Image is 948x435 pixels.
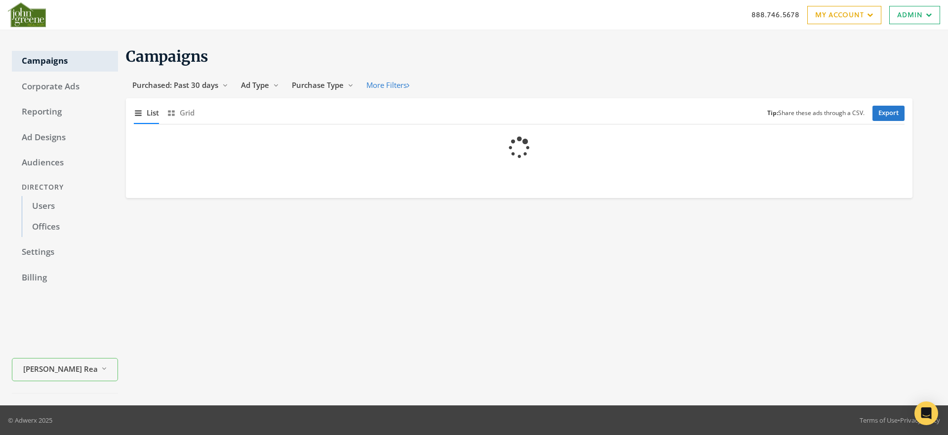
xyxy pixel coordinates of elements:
span: Purchase Type [292,80,344,90]
span: Purchased: Past 30 days [132,80,218,90]
a: Billing [12,268,118,288]
span: List [147,107,159,119]
a: My Account [807,6,881,24]
button: [PERSON_NAME] Realtor [12,358,118,382]
button: Ad Type [235,76,285,94]
img: Adwerx [8,2,46,27]
a: Terms of Use [860,416,898,425]
a: Settings [12,242,118,263]
a: Corporate Ads [12,77,118,97]
button: Purchased: Past 30 days [126,76,235,94]
a: Privacy Policy [900,416,940,425]
a: Campaigns [12,51,118,72]
div: Open Intercom Messenger [914,401,938,425]
div: Directory [12,178,118,197]
small: Share these ads through a CSV. [767,109,865,118]
a: Users [22,196,118,217]
a: Offices [22,217,118,237]
a: Export [872,106,905,121]
a: Admin [889,6,940,24]
b: Tip: [767,109,778,117]
div: • [860,415,940,425]
button: More Filters [360,76,416,94]
a: Ad Designs [12,127,118,148]
span: [PERSON_NAME] Realtor [23,363,97,375]
span: Campaigns [126,47,208,66]
a: 888.746.5678 [751,9,799,20]
span: Grid [180,107,195,119]
button: Grid [167,102,195,123]
span: Ad Type [241,80,269,90]
button: List [134,102,159,123]
a: Reporting [12,102,118,122]
p: © Adwerx 2025 [8,415,52,425]
button: Purchase Type [285,76,360,94]
a: Audiences [12,153,118,173]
